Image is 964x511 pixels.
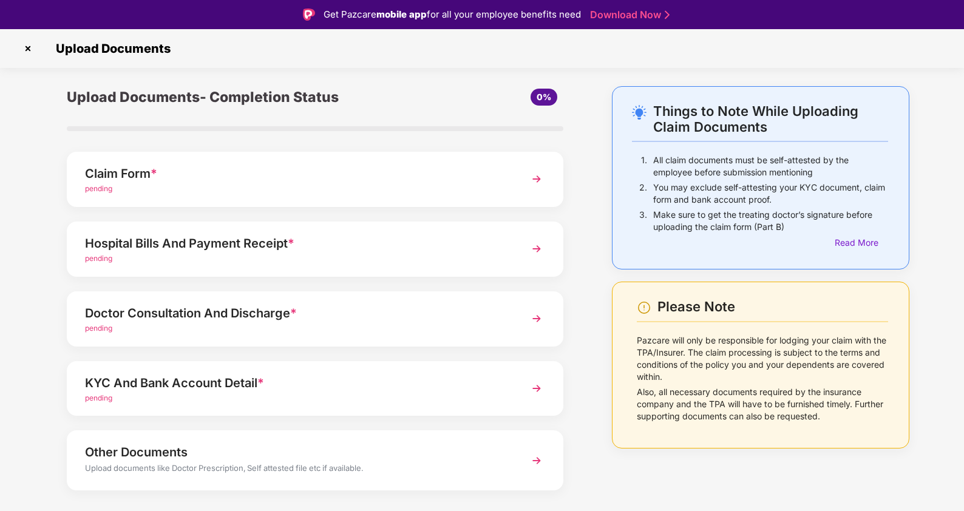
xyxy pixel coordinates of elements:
div: Claim Form [85,164,506,183]
strong: mobile app [376,8,427,20]
img: svg+xml;base64,PHN2ZyBpZD0iTmV4dCIgeG1sbnM9Imh0dHA6Ly93d3cudzMub3JnLzIwMDAvc3ZnIiB3aWR0aD0iMzYiIG... [526,168,548,190]
span: pending [85,254,112,263]
p: Pazcare will only be responsible for lodging your claim with the TPA/Insurer. The claim processin... [637,334,889,383]
span: Upload Documents [44,41,177,56]
img: svg+xml;base64,PHN2ZyBpZD0iTmV4dCIgeG1sbnM9Imh0dHA6Ly93d3cudzMub3JnLzIwMDAvc3ZnIiB3aWR0aD0iMzYiIG... [526,450,548,472]
img: svg+xml;base64,PHN2ZyBpZD0iTmV4dCIgeG1sbnM9Imh0dHA6Ly93d3cudzMub3JnLzIwMDAvc3ZnIiB3aWR0aD0iMzYiIG... [526,308,548,330]
p: Also, all necessary documents required by the insurance company and the TPA will have to be furni... [637,386,889,422]
div: KYC And Bank Account Detail [85,373,506,393]
div: Read More [835,236,888,249]
div: Please Note [657,299,888,315]
a: Download Now [590,8,666,21]
img: svg+xml;base64,PHN2ZyBpZD0iTmV4dCIgeG1sbnM9Imh0dHA6Ly93d3cudzMub3JnLzIwMDAvc3ZnIiB3aWR0aD0iMzYiIG... [526,377,548,399]
div: Upload Documents- Completion Status [67,86,398,108]
p: 1. [641,154,647,178]
div: Hospital Bills And Payment Receipt [85,234,506,253]
p: You may exclude self-attesting your KYC document, claim form and bank account proof. [653,181,888,206]
img: svg+xml;base64,PHN2ZyBpZD0iV2FybmluZ18tXzI0eDI0IiBkYXRhLW5hbWU9Ildhcm5pbmcgLSAyNHgyNCIgeG1sbnM9Im... [637,300,651,315]
span: 0% [537,92,551,102]
span: pending [85,184,112,193]
p: 3. [639,209,647,233]
div: Doctor Consultation And Discharge [85,303,506,323]
p: All claim documents must be self-attested by the employee before submission mentioning [653,154,888,178]
div: Get Pazcare for all your employee benefits need [324,7,581,22]
img: svg+xml;base64,PHN2ZyBpZD0iTmV4dCIgeG1sbnM9Imh0dHA6Ly93d3cudzMub3JnLzIwMDAvc3ZnIiB3aWR0aD0iMzYiIG... [526,238,548,260]
span: pending [85,393,112,402]
img: svg+xml;base64,PHN2ZyB4bWxucz0iaHR0cDovL3d3dy53My5vcmcvMjAwMC9zdmciIHdpZHRoPSIyNC4wOTMiIGhlaWdodD... [632,105,647,120]
img: Stroke [665,8,670,21]
div: Upload documents like Doctor Prescription, Self attested file etc if available. [85,462,506,478]
p: Make sure to get the treating doctor’s signature before uploading the claim form (Part B) [653,209,888,233]
p: 2. [639,181,647,206]
img: svg+xml;base64,PHN2ZyBpZD0iQ3Jvc3MtMzJ4MzIiIHhtbG5zPSJodHRwOi8vd3d3LnczLm9yZy8yMDAwL3N2ZyIgd2lkdG... [18,39,38,58]
span: pending [85,323,112,333]
div: Other Documents [85,442,506,462]
div: Things to Note While Uploading Claim Documents [653,103,888,135]
img: Logo [303,8,315,21]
